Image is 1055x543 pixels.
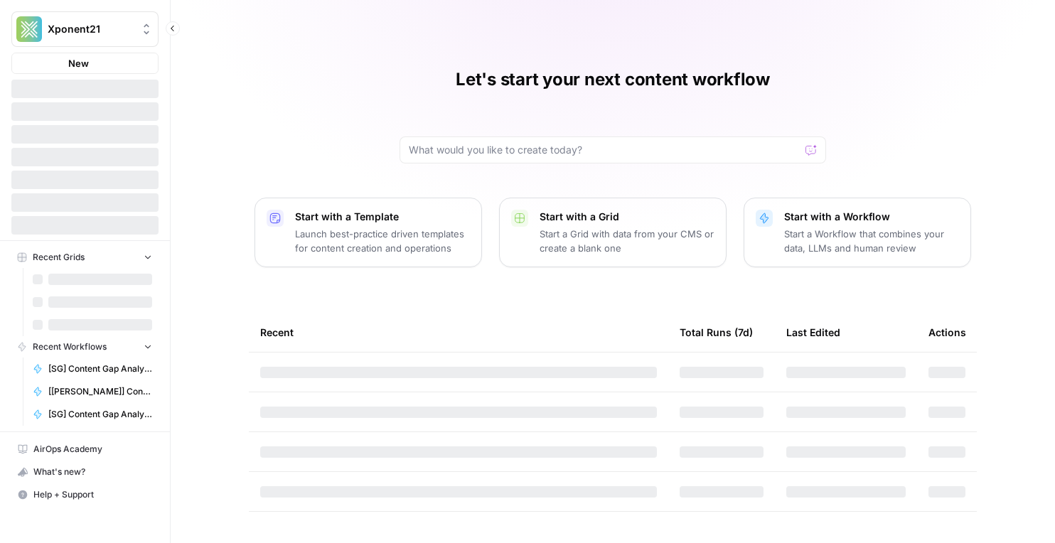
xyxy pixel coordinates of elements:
span: [SG] Content Gap Analysis - V2 [48,408,152,421]
p: Start with a Template [295,210,470,224]
div: Actions [928,313,966,352]
button: Start with a GridStart a Grid with data from your CMS or create a blank one [499,198,727,267]
span: Help + Support [33,488,152,501]
button: Help + Support [11,483,159,506]
button: New [11,53,159,74]
p: Start a Grid with data from your CMS or create a blank one [540,227,714,255]
p: Start with a Workflow [784,210,959,224]
button: Workspace: Xponent21 [11,11,159,47]
span: New [68,56,89,70]
button: Start with a WorkflowStart a Workflow that combines your data, LLMs and human review [744,198,971,267]
a: [[PERSON_NAME]] Content Gap Analysis [26,380,159,403]
p: Start a Workflow that combines your data, LLMs and human review [784,227,959,255]
div: Total Runs (7d) [680,313,753,352]
button: Recent Grids [11,247,159,268]
span: Recent Workflows [33,340,107,353]
h1: Let's start your next content workflow [456,68,770,91]
a: AirOps Academy [11,438,159,461]
a: [SG] Content Gap Analysis - V2 [26,403,159,426]
div: Last Edited [786,313,840,352]
div: Recent [260,313,657,352]
button: What's new? [11,461,159,483]
span: [[PERSON_NAME]] Content Gap Analysis [48,385,152,398]
span: Xponent21 [48,22,134,36]
p: Start with a Grid [540,210,714,224]
input: What would you like to create today? [409,143,800,157]
p: Launch best-practice driven templates for content creation and operations [295,227,470,255]
button: Start with a TemplateLaunch best-practice driven templates for content creation and operations [255,198,482,267]
div: What's new? [12,461,158,483]
span: AirOps Academy [33,443,152,456]
button: Recent Workflows [11,336,159,357]
img: Xponent21 Logo [16,16,42,42]
a: [SG] Content Gap Analysis - o3 [26,357,159,380]
span: Recent Grids [33,251,85,264]
span: [SG] Content Gap Analysis - o3 [48,362,152,375]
